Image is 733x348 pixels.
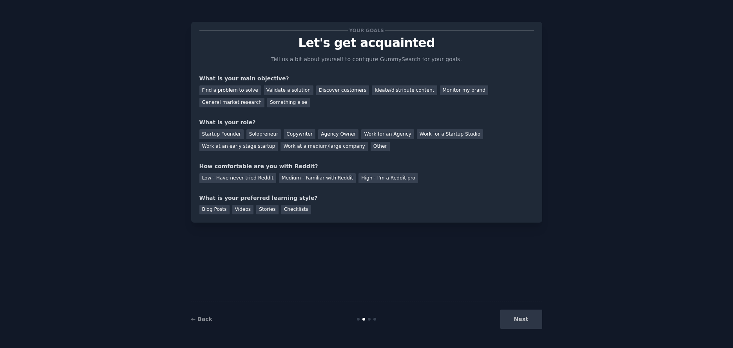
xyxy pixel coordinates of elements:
div: Validate a solution [264,85,313,95]
div: Checklists [281,205,311,215]
div: Something else [267,98,310,108]
div: Copywriter [284,129,315,139]
div: Monitor my brand [440,85,488,95]
div: Work for an Agency [361,129,414,139]
div: What is your preferred learning style? [199,194,534,202]
div: Medium - Familiar with Reddit [279,173,356,183]
div: Work at a medium/large company [281,142,367,152]
div: Agency Owner [318,129,358,139]
div: Startup Founder [199,129,244,139]
div: Discover customers [316,85,369,95]
a: ← Back [191,316,212,322]
p: Tell us a bit about yourself to configure GummySearch for your goals. [268,55,465,63]
div: Solopreneur [246,129,281,139]
div: Ideate/distribute content [372,85,437,95]
div: How comfortable are you with Reddit? [199,162,534,170]
div: Stories [256,205,278,215]
div: Find a problem to solve [199,85,261,95]
span: Your goals [348,26,386,34]
div: What is your role? [199,118,534,127]
p: Let's get acquainted [199,36,534,50]
div: Work at an early stage startup [199,142,278,152]
div: Work for a Startup Studio [417,129,483,139]
div: Other [371,142,390,152]
div: What is your main objective? [199,74,534,83]
div: High - I'm a Reddit pro [358,173,418,183]
div: Videos [232,205,254,215]
div: General market research [199,98,265,108]
div: Blog Posts [199,205,230,215]
div: Low - Have never tried Reddit [199,173,276,183]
